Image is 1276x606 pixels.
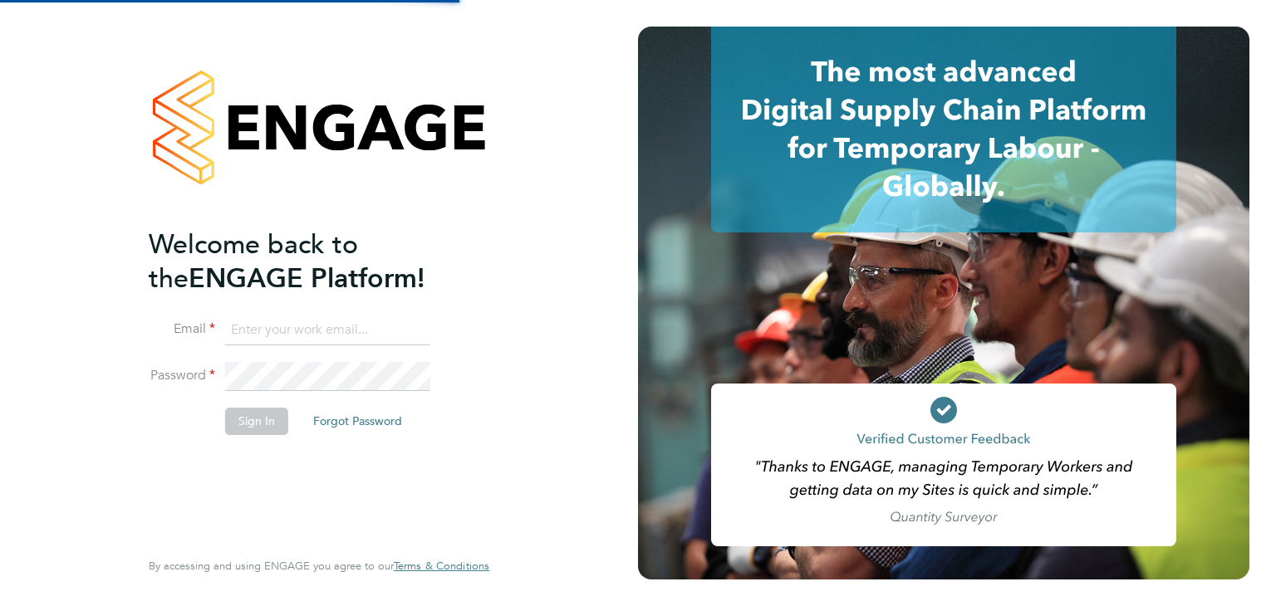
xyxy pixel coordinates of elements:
input: Enter your work email... [225,315,430,345]
label: Email [149,320,215,338]
a: Terms & Conditions [394,560,489,573]
button: Sign In [225,408,288,434]
span: By accessing and using ENGAGE you agree to our [149,559,489,573]
span: Terms & Conditions [394,559,489,573]
span: Welcome back to the [149,228,358,295]
h2: ENGAGE Platform! [149,227,473,296]
label: Password [149,367,215,384]
button: Forgot Password [300,408,415,434]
